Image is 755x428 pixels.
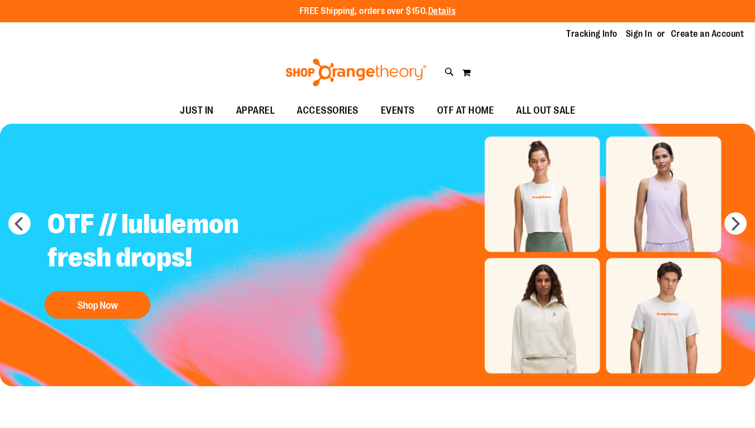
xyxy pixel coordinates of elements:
[45,291,150,319] button: Shop Now
[39,199,316,285] h2: OTF // lululemon fresh drops!
[437,98,494,123] span: OTF AT HOME
[236,98,275,123] span: APPAREL
[300,5,456,18] p: FREE Shipping, orders over $150.
[297,98,359,123] span: ACCESSORIES
[284,59,428,86] img: Shop Orangetheory
[8,212,31,235] button: prev
[381,98,415,123] span: EVENTS
[671,28,744,40] a: Create an Account
[626,28,653,40] a: Sign In
[39,199,316,324] a: OTF // lululemon fresh drops! Shop Now
[180,98,214,123] span: JUST IN
[428,6,456,16] a: Details
[566,28,617,40] a: Tracking Info
[516,98,575,123] span: ALL OUT SALE
[724,212,747,235] button: next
